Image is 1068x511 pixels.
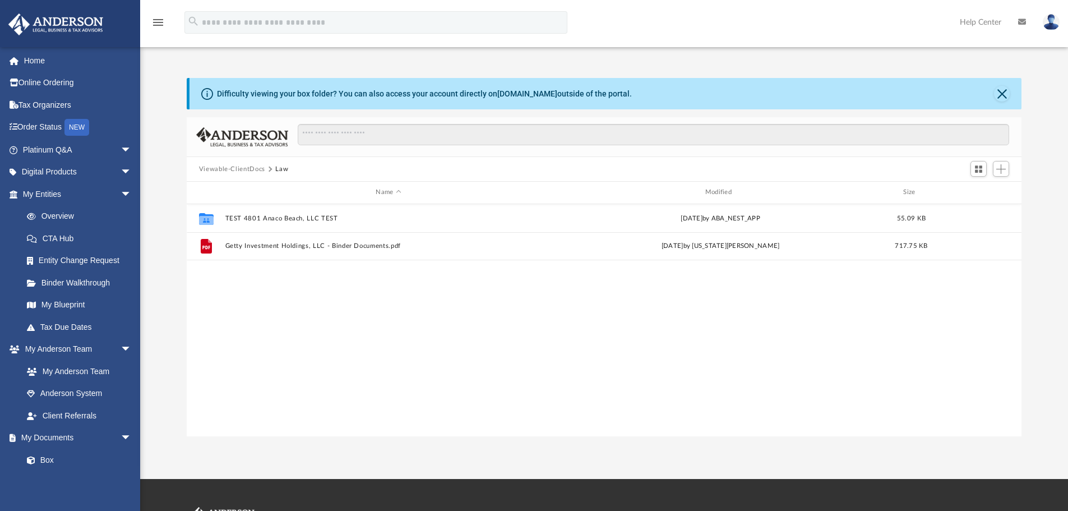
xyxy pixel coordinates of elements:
div: NEW [64,119,89,136]
a: My Anderson Teamarrow_drop_down [8,338,143,361]
a: CTA Hub [16,227,149,250]
a: Box [16,449,137,471]
span: 717.75 KB [895,243,927,249]
a: My Anderson Team [16,360,137,383]
a: Binder Walkthrough [16,271,149,294]
img: Anderson Advisors Platinum Portal [5,13,107,35]
button: Law [275,164,288,174]
button: Viewable-ClientDocs [199,164,265,174]
button: Close [994,86,1010,102]
a: Platinum Q&Aarrow_drop_down [8,139,149,161]
button: Switch to Grid View [970,161,987,177]
a: Meeting Minutes [16,471,143,494]
div: Name [224,187,552,197]
a: Overview [16,205,149,228]
a: Online Ordering [8,72,149,94]
a: Anderson System [16,383,143,405]
img: User Pic [1043,14,1060,30]
div: id [192,187,220,197]
div: Difficulty viewing your box folder? You can also access your account directly on outside of the p... [217,88,632,100]
a: My Blueprint [16,294,143,316]
div: [DATE] by ABA_NEST_APP [557,213,884,223]
i: menu [151,16,165,29]
span: arrow_drop_down [121,427,143,450]
a: My Documentsarrow_drop_down [8,427,143,449]
span: arrow_drop_down [121,161,143,184]
div: Modified [557,187,884,197]
button: Getty Investment Holdings, LLC - Binder Documents.pdf [225,242,552,250]
button: TEST 4801 Anaco Beach, LLC TEST [225,215,552,222]
span: 55.09 KB [897,215,926,221]
span: arrow_drop_down [121,139,143,162]
i: search [187,15,200,27]
a: Digital Productsarrow_drop_down [8,161,149,183]
a: Order StatusNEW [8,116,149,139]
a: Entity Change Request [16,250,149,272]
div: id [938,187,1017,197]
a: menu [151,21,165,29]
div: [DATE] by [US_STATE][PERSON_NAME] [557,241,884,251]
div: Size [889,187,933,197]
span: arrow_drop_down [121,338,143,361]
a: My Entitiesarrow_drop_down [8,183,149,205]
a: [DOMAIN_NAME] [497,89,557,98]
span: arrow_drop_down [121,183,143,206]
a: Tax Organizers [8,94,149,116]
a: Tax Due Dates [16,316,149,338]
a: Client Referrals [16,404,143,427]
div: grid [187,204,1022,436]
a: Home [8,49,149,72]
input: Search files and folders [298,124,1009,145]
button: Add [993,161,1010,177]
